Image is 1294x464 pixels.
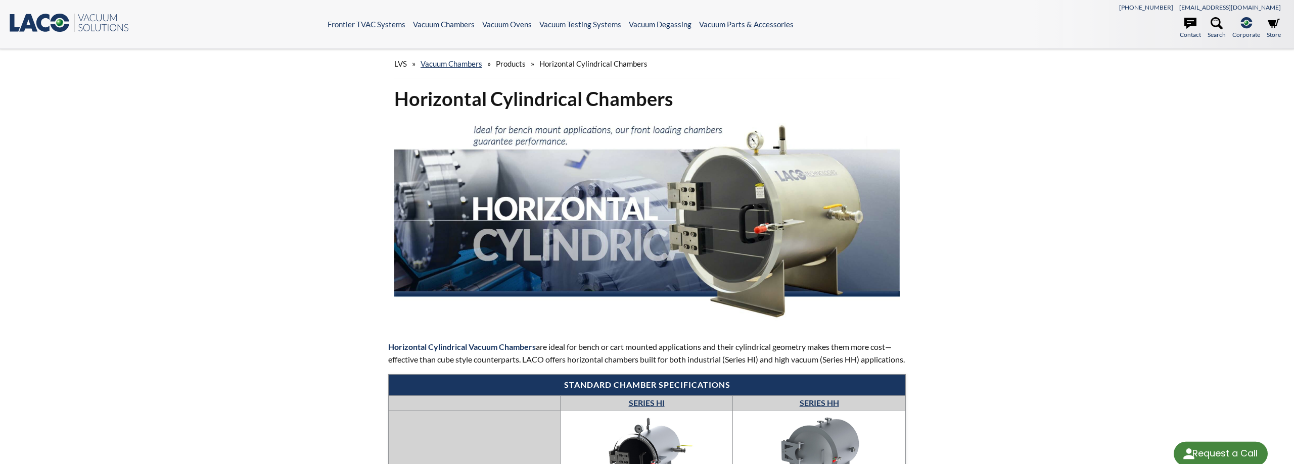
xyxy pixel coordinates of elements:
a: Vacuum Parts & Accessories [699,20,794,29]
a: SERIES HH [800,398,839,407]
a: Vacuum Testing Systems [539,20,621,29]
a: Vacuum Degassing [629,20,691,29]
div: » » » [394,49,900,78]
a: [PHONE_NUMBER] [1119,4,1173,11]
span: Horizontal Cylindrical Chambers [539,59,648,68]
a: Frontier TVAC Systems [328,20,405,29]
span: Corporate [1232,30,1260,39]
img: round button [1181,446,1197,462]
a: [EMAIL_ADDRESS][DOMAIN_NAME] [1179,4,1281,11]
a: Contact [1180,17,1201,39]
a: SERIES HI [629,398,665,407]
img: Horizontal Cylindrical header [394,119,900,321]
h4: Standard chamber specifications [394,380,900,390]
strong: Horizontal Cylindrical Vacuum Chambers [388,342,536,351]
a: Vacuum Chambers [421,59,482,68]
a: Vacuum Ovens [482,20,532,29]
a: Vacuum Chambers [413,20,475,29]
p: are ideal for bench or cart mounted applications and their cylindrical geometry makes them more c... [388,340,906,366]
span: Products [496,59,526,68]
a: Search [1208,17,1226,39]
a: Store [1267,17,1281,39]
h1: Horizontal Cylindrical Chambers [394,86,900,111]
span: LVS [394,59,407,68]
